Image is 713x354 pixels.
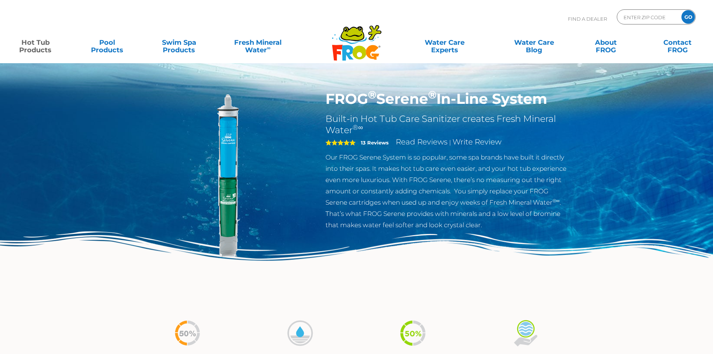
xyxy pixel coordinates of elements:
a: Read Reviews [396,137,448,146]
sup: ®∞ [553,198,560,204]
sup: ∞ [267,45,271,51]
img: icon-50percent-less-v2 [399,319,427,347]
sup: ®∞ [353,123,363,132]
img: serene-inline.png [142,90,315,263]
a: Fresh MineralWater∞ [223,35,293,50]
span: | [449,139,451,146]
a: Hot TubProducts [8,35,64,50]
a: ContactFROG [649,35,705,50]
a: Swim SpaProducts [151,35,207,50]
strong: 13 Reviews [361,140,389,146]
img: icon-50percent-less [173,319,201,347]
h2: Built-in Hot Tub Care Sanitizer creates Fresh Mineral Water [325,113,571,136]
img: icon-bromine-disolves [286,319,314,347]
a: Water CareBlog [506,35,562,50]
input: GO [681,10,695,24]
h1: FROG Serene In-Line System [325,90,571,108]
sup: ® [428,88,436,101]
a: Write Review [453,137,501,146]
p: Find A Dealer [568,9,607,28]
span: 5 [325,140,356,146]
a: PoolProducts [79,35,135,50]
a: Water CareExperts [400,35,490,50]
sup: ® [368,88,376,101]
img: Frog Products Logo [328,15,386,61]
p: Our FROG Serene System is so popular, some spa brands have built it directly into their spas. It ... [325,152,571,231]
img: icon-soft-feeling [512,319,540,347]
a: AboutFROG [578,35,634,50]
